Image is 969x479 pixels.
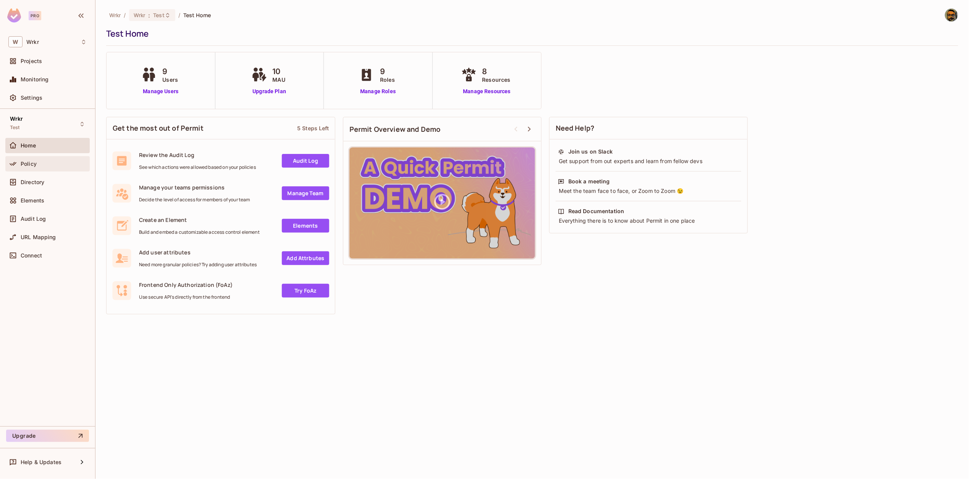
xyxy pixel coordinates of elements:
span: Test [153,11,165,19]
a: Manage Roles [357,87,399,95]
a: Try FoAz [282,284,329,298]
span: Manage your teams permissions [139,184,250,191]
span: Projects [21,58,42,64]
span: Create an Element [139,216,260,223]
span: See which actions were allowed based on your policies [139,164,256,170]
div: Get support from out experts and learn from fellow devs [558,157,739,165]
div: Book a meeting [568,178,610,185]
span: W [8,36,23,47]
span: 9 [380,66,395,77]
a: Manage Users [139,87,182,95]
span: 10 [273,66,285,77]
div: Join us on Slack [568,148,613,155]
span: URL Mapping [21,234,56,240]
span: Roles [380,76,395,84]
span: Test [10,125,20,131]
button: Upgrade [6,430,89,442]
span: Need Help? [556,123,595,133]
span: 9 [162,66,178,77]
span: Add user attributes [139,249,257,256]
img: SReyMgAAAABJRU5ErkJggg== [7,8,21,23]
span: Audit Log [21,216,46,222]
span: Permit Overview and Demo [349,125,441,134]
span: Resources [482,76,511,84]
a: Upgrade Plan [250,87,289,95]
span: Use secure API's directly from the frontend [139,294,233,300]
span: Build and embed a customizable access control element [139,229,260,235]
span: Directory [21,179,44,185]
span: Get the most out of Permit [113,123,204,133]
span: Workspace: Wrkr [26,39,39,45]
div: Test Home [106,28,954,39]
span: Users [162,76,178,84]
span: the active workspace [109,11,121,19]
div: 5 Steps Left [297,125,329,132]
span: Decide the level of access for members of your team [139,197,250,203]
span: MAU [273,76,285,84]
span: Policy [21,161,37,167]
div: Meet the team face to face, or Zoom to Zoom 😉 [558,187,739,195]
li: / [178,11,180,19]
a: Audit Log [282,154,329,168]
span: Frontend Only Authorization (FoAz) [139,281,233,288]
span: Wrkr [10,116,23,122]
span: Connect [21,252,42,259]
a: Add Attrbutes [282,251,329,265]
img: Ashwath Paratal [945,9,958,21]
span: Review the Audit Log [139,151,256,159]
span: Settings [21,95,42,101]
span: Need more granular policies? Try adding user attributes [139,262,257,268]
span: Test Home [183,11,211,19]
div: Read Documentation [568,207,624,215]
li: / [124,11,126,19]
span: Elements [21,197,44,204]
div: Pro [29,11,41,20]
span: Wrkr [134,11,146,19]
span: Help & Updates [21,459,61,465]
span: Home [21,142,36,149]
span: Monitoring [21,76,49,83]
span: : [148,12,150,18]
a: Manage Resources [459,87,514,95]
div: Everything there is to know about Permit in one place [558,217,739,225]
a: Elements [282,219,329,233]
a: Manage Team [282,186,329,200]
span: 8 [482,66,511,77]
